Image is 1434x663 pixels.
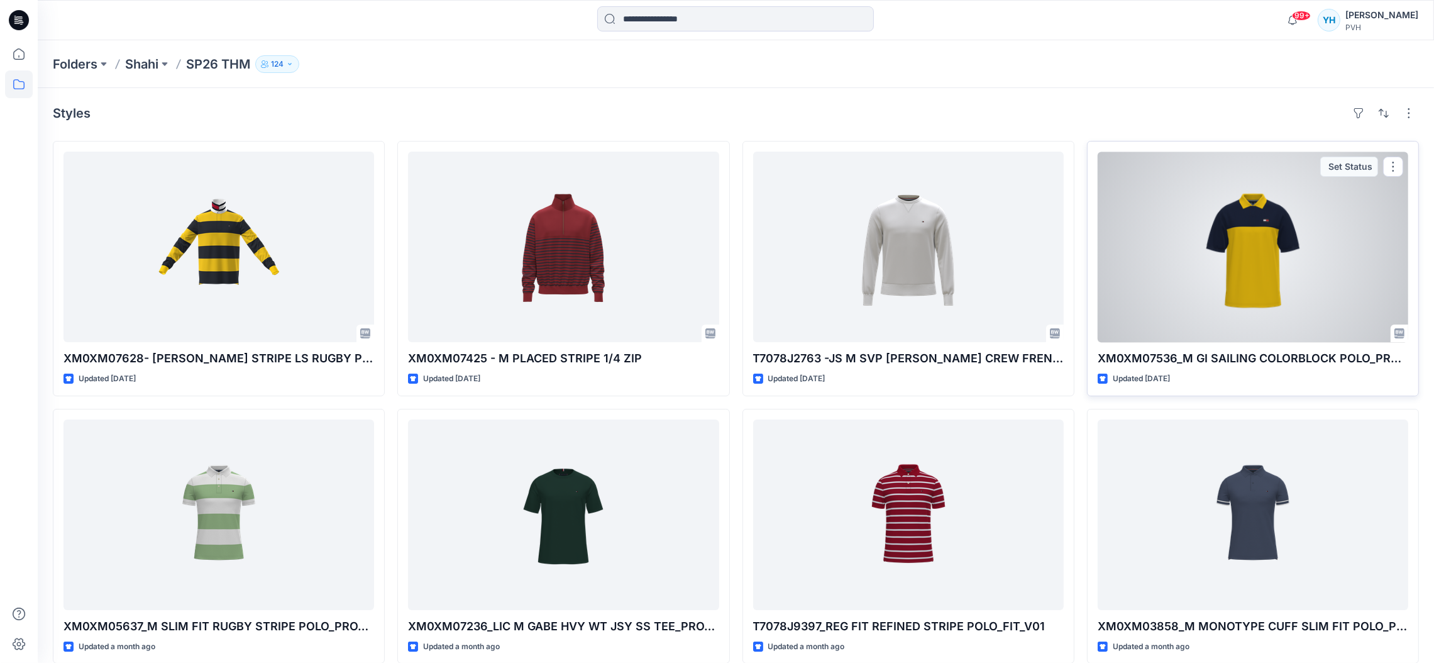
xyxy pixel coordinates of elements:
div: YH [1318,9,1340,31]
p: XM0XM05637_M SLIM FIT RUGBY STRIPE POLO_PROTO_V01 [63,618,374,635]
p: XM0XM03858_M MONOTYPE CUFF SLIM FIT POLO_PROTO_V01 [1098,618,1408,635]
p: Updated [DATE] [1113,372,1170,386]
p: XM0XM07425 - M PLACED STRIPE 1/4 ZIP [408,350,719,367]
p: Updated a month ago [79,640,155,654]
a: XM0XM07236_LIC M GABE HVY WT JSY SS TEE_PROTO_V01 [408,420,719,610]
a: XM0XM07425 - M PLACED STRIPE 1/4 ZIP [408,152,719,342]
a: XM0XM07628- M LEWIS STRIPE LS RUGBY POLO [63,152,374,342]
p: Updated a month ago [423,640,500,654]
a: XM0XM05637_M SLIM FIT RUGBY STRIPE POLO_PROTO_V01 [63,420,374,610]
a: T7078J9397_REG FIT REFINED STRIPE POLO_FIT_V01 [753,420,1064,610]
p: Updated [DATE] [423,372,480,386]
a: XM0XM07536_M GI SAILING COLORBLOCK POLO_PROTO_V01 [1098,152,1408,342]
p: Updated [DATE] [79,372,136,386]
a: XM0XM03858_M MONOTYPE CUFF SLIM FIT POLO_PROTO_V01 [1098,420,1408,610]
p: XM0XM07536_M GI SAILING COLORBLOCK POLO_PROTO_V01 [1098,350,1408,367]
p: 124 [271,57,284,71]
p: SP26 THM [186,55,250,73]
p: T7078J2763 -JS M SVP [PERSON_NAME] CREW FRENCH [PERSON_NAME] [753,350,1064,367]
p: XM0XM07628- [PERSON_NAME] STRIPE LS RUGBY POLO [63,350,374,367]
span: 99+ [1292,11,1311,21]
p: Updated a month ago [1113,640,1189,654]
div: PVH [1345,23,1418,32]
a: Shahi [125,55,158,73]
h4: Styles [53,106,91,121]
p: T7078J9397_REG FIT REFINED STRIPE POLO_FIT_V01 [753,618,1064,635]
a: T7078J2763 -JS M SVP MASON CREW FRENCH TERRY [753,152,1064,342]
p: XM0XM07236_LIC M GABE HVY WT JSY SS TEE_PROTO_V01 [408,618,719,635]
a: Folders [53,55,97,73]
div: [PERSON_NAME] [1345,8,1418,23]
p: Updated [DATE] [768,372,825,386]
button: 124 [255,55,299,73]
p: Updated a month ago [768,640,845,654]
